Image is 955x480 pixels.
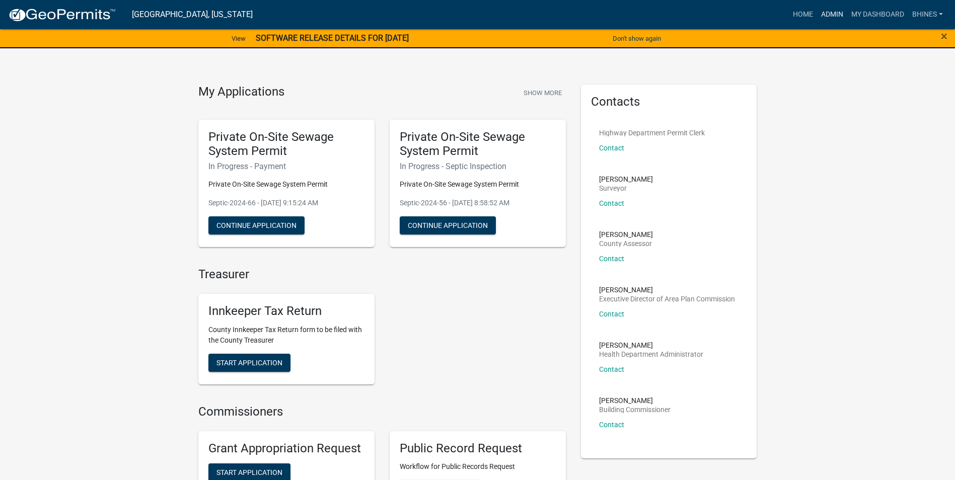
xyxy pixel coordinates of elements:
[599,129,705,136] p: Highway Department Permit Clerk
[599,231,653,238] p: [PERSON_NAME]
[208,441,364,456] h5: Grant Appropriation Request
[228,30,250,47] a: View
[198,267,566,282] h4: Treasurer
[847,5,908,24] a: My Dashboard
[599,295,735,302] p: Executive Director of Area Plan Commission
[208,304,364,318] h5: Innkeeper Tax Return
[198,85,284,100] h4: My Applications
[789,5,817,24] a: Home
[400,130,556,159] h5: Private On-Site Sewage System Permit
[599,185,653,192] p: Surveyor
[208,325,364,346] p: County Innkeeper Tax Return form to be filed with the County Treasurer
[208,130,364,159] h5: Private On-Site Sewage System Permit
[599,255,624,263] a: Contact
[908,5,947,24] a: bhines
[400,198,556,208] p: Septic-2024-56 - [DATE] 8:58:52 AM
[400,441,556,456] h5: Public Record Request
[208,179,364,190] p: Private On-Site Sewage System Permit
[599,342,703,349] p: [PERSON_NAME]
[208,216,305,234] button: Continue Application
[400,216,496,234] button: Continue Application
[198,405,566,419] h4: Commissioners
[599,406,671,413] p: Building Commissioner
[400,179,556,190] p: Private On-Site Sewage System Permit
[817,5,847,24] a: Admin
[216,358,282,366] span: Start Application
[599,199,624,207] a: Contact
[599,310,624,318] a: Contact
[941,29,947,43] span: ×
[609,30,665,47] button: Don't show again
[599,176,653,183] p: [PERSON_NAME]
[599,240,653,247] p: County Assessor
[216,468,282,476] span: Start Application
[599,351,703,358] p: Health Department Administrator
[599,365,624,373] a: Contact
[208,162,364,171] h6: In Progress - Payment
[599,286,735,293] p: [PERSON_NAME]
[400,461,556,472] p: Workflow for Public Records Request
[599,397,671,404] p: [PERSON_NAME]
[208,354,290,372] button: Start Application
[599,421,624,429] a: Contact
[591,95,747,109] h5: Contacts
[599,144,624,152] a: Contact
[256,33,409,43] strong: SOFTWARE RELEASE DETAILS FOR [DATE]
[132,6,253,23] a: [GEOGRAPHIC_DATA], [US_STATE]
[400,162,556,171] h6: In Progress - Septic Inspection
[520,85,566,101] button: Show More
[208,198,364,208] p: Septic-2024-66 - [DATE] 9:15:24 AM
[941,30,947,42] button: Close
